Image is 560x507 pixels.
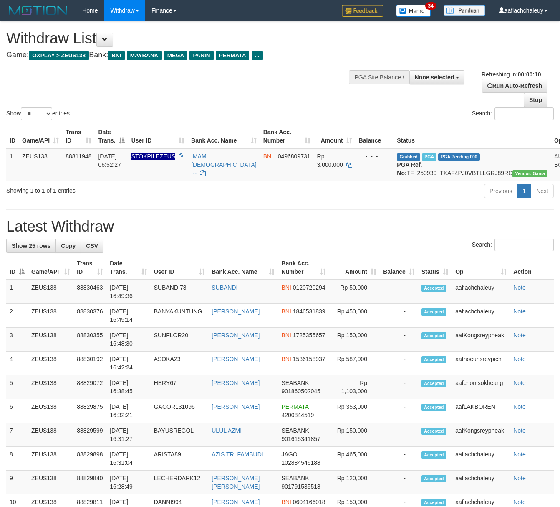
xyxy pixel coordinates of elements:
span: Rp 3.000.000 [317,153,343,168]
img: Button%20Memo.svg [396,5,431,17]
a: AZIS TRI FAMBUDI [212,451,263,458]
label: Search: [472,107,554,120]
td: - [380,280,418,304]
th: Date Trans.: activate to sort column ascending [106,256,150,280]
td: 6 [6,399,28,423]
td: - [380,399,418,423]
td: SUBANDI78 [151,280,209,304]
span: Accepted [421,404,446,411]
span: Copy 102884546188 to clipboard [281,459,320,466]
div: - - - [359,152,391,161]
td: [DATE] 16:38:45 [106,375,150,399]
th: Status [394,125,551,148]
td: - [380,328,418,352]
span: SEABANK [281,380,309,386]
a: [PERSON_NAME] [212,380,260,386]
th: ID: activate to sort column descending [6,256,28,280]
a: Note [513,332,526,339]
th: User ID: activate to sort column ascending [151,256,209,280]
td: 4 [6,352,28,375]
td: [DATE] 16:48:30 [106,328,150,352]
span: [DATE] 06:52:27 [98,153,121,168]
td: Rp 50,000 [329,280,380,304]
th: Trans ID: activate to sort column ascending [73,256,106,280]
td: aafnoeunsreypich [452,352,510,375]
td: ZEUS138 [28,399,73,423]
span: Accepted [421,380,446,387]
td: Rp 353,000 [329,399,380,423]
td: ZEUS138 [28,280,73,304]
a: Note [513,403,526,410]
span: Copy 901860502045 to clipboard [281,388,320,395]
td: Rp 150,000 [329,423,380,447]
th: Game/API: activate to sort column ascending [19,125,62,148]
a: [PERSON_NAME] [212,308,260,315]
td: aaflachchaleuy [452,280,510,304]
a: [PERSON_NAME] [212,403,260,410]
td: HERY67 [151,375,209,399]
a: Note [513,308,526,315]
td: BAYUSREGOL [151,423,209,447]
span: 88811948 [66,153,91,160]
span: Copy 1725355657 to clipboard [293,332,325,339]
span: 34 [425,2,436,10]
a: [PERSON_NAME] [212,499,260,505]
input: Search: [494,239,554,251]
td: Rp 150,000 [329,328,380,352]
th: Status: activate to sort column ascending [418,256,452,280]
span: CSV [86,242,98,249]
td: 3 [6,328,28,352]
span: Copy 0604166018 to clipboard [293,499,325,505]
a: Note [513,356,526,362]
span: Copy 1846531839 to clipboard [293,308,325,315]
a: [PERSON_NAME] [212,332,260,339]
span: BNI [281,499,291,505]
td: 88829898 [73,447,106,471]
th: Trans ID: activate to sort column ascending [62,125,95,148]
td: - [380,304,418,328]
a: Previous [484,184,517,198]
a: Note [513,475,526,482]
td: 1 [6,148,19,181]
td: 88830355 [73,328,106,352]
a: Copy [55,239,81,253]
span: Accepted [421,475,446,482]
h4: Game: Bank: [6,51,365,59]
span: BNI [281,332,291,339]
th: Bank Acc. Name: activate to sort column ascending [188,125,260,148]
td: ZEUS138 [28,328,73,352]
img: panduan.png [444,5,485,16]
span: Copy 901791535518 to clipboard [281,483,320,490]
th: User ID: activate to sort column ascending [128,125,188,148]
select: Showentries [21,107,52,120]
td: [DATE] 16:28:49 [106,471,150,494]
span: Accepted [421,308,446,316]
td: 88829072 [73,375,106,399]
td: Rp 120,000 [329,471,380,494]
td: ZEUS138 [28,447,73,471]
span: PERMATA [216,51,250,60]
span: Accepted [421,428,446,435]
td: - [380,375,418,399]
span: Copy 901615341857 to clipboard [281,436,320,442]
h1: Withdraw List [6,30,365,47]
a: CSV [81,239,103,253]
span: Accepted [421,356,446,363]
a: Stop [524,93,547,107]
span: JAGO [281,451,297,458]
span: SEABANK [281,427,309,434]
td: Rp 587,900 [329,352,380,375]
td: Rp 450,000 [329,304,380,328]
span: Copy [61,242,76,249]
input: Search: [494,107,554,120]
td: aafKongsreypheak [452,328,510,352]
td: 88830463 [73,280,106,304]
td: 7 [6,423,28,447]
h1: Latest Withdraw [6,218,554,235]
span: MEGA [164,51,188,60]
td: - [380,423,418,447]
th: Game/API: activate to sort column ascending [28,256,73,280]
td: ZEUS138 [28,423,73,447]
td: [DATE] 16:31:04 [106,447,150,471]
span: Accepted [421,332,446,339]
